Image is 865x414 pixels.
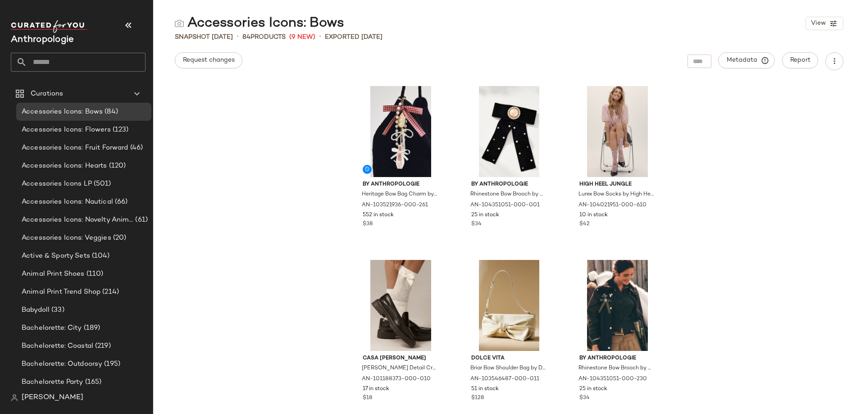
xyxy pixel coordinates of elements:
[471,394,484,402] span: $128
[471,385,499,393] span: 51 in stock
[90,251,110,261] span: (104)
[578,375,647,383] span: AN-104351051-000-230
[470,364,546,373] span: Briar Bow Shoulder Bag by Dolce Vita in Ivory, Women's, Polyurethane at Anthropologie
[572,86,663,177] img: 104021951_610_p
[22,107,103,117] span: Accessories Icons: Bows
[92,179,111,189] span: (501)
[579,385,607,393] span: 25 in stock
[175,32,233,42] span: Snapshot [DATE]
[22,341,93,351] span: Bachelorette: Coastal
[319,32,321,42] span: •
[579,220,590,228] span: $42
[31,89,63,99] span: Curations
[470,191,546,199] span: Rhinestone Bow Brooch by Anthropologie in Black, Women's, Nylon
[572,260,663,351] img: 104351051_230_b14
[726,56,767,64] span: Metadata
[362,364,438,373] span: [PERSON_NAME] Detail Crew Socks by Casa [PERSON_NAME] in White, Women's, Cotton at Anthropologie
[22,377,83,387] span: Bachelorette Party
[362,375,431,383] span: AN-101188373-000-010
[11,394,18,401] img: svg%3e
[363,220,373,228] span: $38
[470,201,540,209] span: AN-104351051-000-001
[578,191,655,199] span: Lurex Bow Socks by High Heel Jungle in Pink, Women's, Metal at Anthropologie
[111,233,127,243] span: (20)
[237,32,239,42] span: •
[355,86,446,177] img: 103521936_261_b
[289,32,315,42] span: (9 New)
[175,52,242,68] button: Request changes
[22,197,113,207] span: Accessories Icons: Nautical
[363,181,439,189] span: By Anthropologie
[85,269,104,279] span: (110)
[22,179,92,189] span: Accessories Icons LP
[22,392,83,403] span: [PERSON_NAME]
[103,107,118,117] span: (84)
[11,35,74,45] span: Current Company Name
[790,57,810,64] span: Report
[362,201,428,209] span: AN-103521936-000-261
[50,305,64,315] span: (33)
[579,394,590,402] span: $34
[82,323,100,333] span: (189)
[22,323,82,333] span: Bachelorette: City
[175,14,344,32] div: Accessories Icons: Bows
[471,181,547,189] span: By Anthropologie
[355,260,446,351] img: 101188373_010_p
[22,305,50,315] span: Babydoll
[464,260,555,351] img: 103546487_011_b
[362,191,438,199] span: Heritage Bow Bag Charm by Anthropologie in Red, Women's, Polyester/Plastic/Enamel
[363,385,389,393] span: 17 in stock
[100,287,119,297] span: (214)
[175,19,184,28] img: svg%3e
[363,394,372,402] span: $18
[363,355,439,363] span: Casa [PERSON_NAME]
[11,20,87,33] img: cfy_white_logo.C9jOOHJF.svg
[782,52,818,68] button: Report
[810,20,826,27] span: View
[111,125,129,135] span: (123)
[806,17,843,30] button: View
[578,201,646,209] span: AN-104021951-000-610
[579,181,656,189] span: High Heel Jungle
[471,220,482,228] span: $34
[128,143,143,153] span: (46)
[470,375,539,383] span: AN-103546487-000-011
[242,32,286,42] div: Products
[22,287,100,297] span: Animal Print Trend Shop
[719,52,775,68] button: Metadata
[464,86,555,177] img: 104351051_001_b
[578,364,655,373] span: Rhinestone Bow Brooch by Anthropologie in Green, Women's, Nylon
[22,359,102,369] span: Bachelorette: Outdoorsy
[83,377,102,387] span: (165)
[22,125,111,135] span: Accessories Icons: Flowers
[363,211,394,219] span: 552 in stock
[22,233,111,243] span: Accessories Icons: Veggies
[22,161,107,171] span: Accessories Icons: Hearts
[133,215,148,225] span: (61)
[182,57,235,64] span: Request changes
[22,215,133,225] span: Accessories Icons: Novelty Animal
[107,161,126,171] span: (120)
[325,32,382,42] p: Exported [DATE]
[471,355,547,363] span: Dolce Vita
[242,34,250,41] span: 84
[471,211,499,219] span: 25 in stock
[579,355,656,363] span: By Anthropologie
[579,211,608,219] span: 10 in stock
[22,269,85,279] span: Animal Print Shoes
[22,251,90,261] span: Active & Sporty Sets
[93,341,111,351] span: (219)
[113,197,128,207] span: (66)
[102,359,120,369] span: (195)
[22,143,128,153] span: Accessories Icons: Fruit Forward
